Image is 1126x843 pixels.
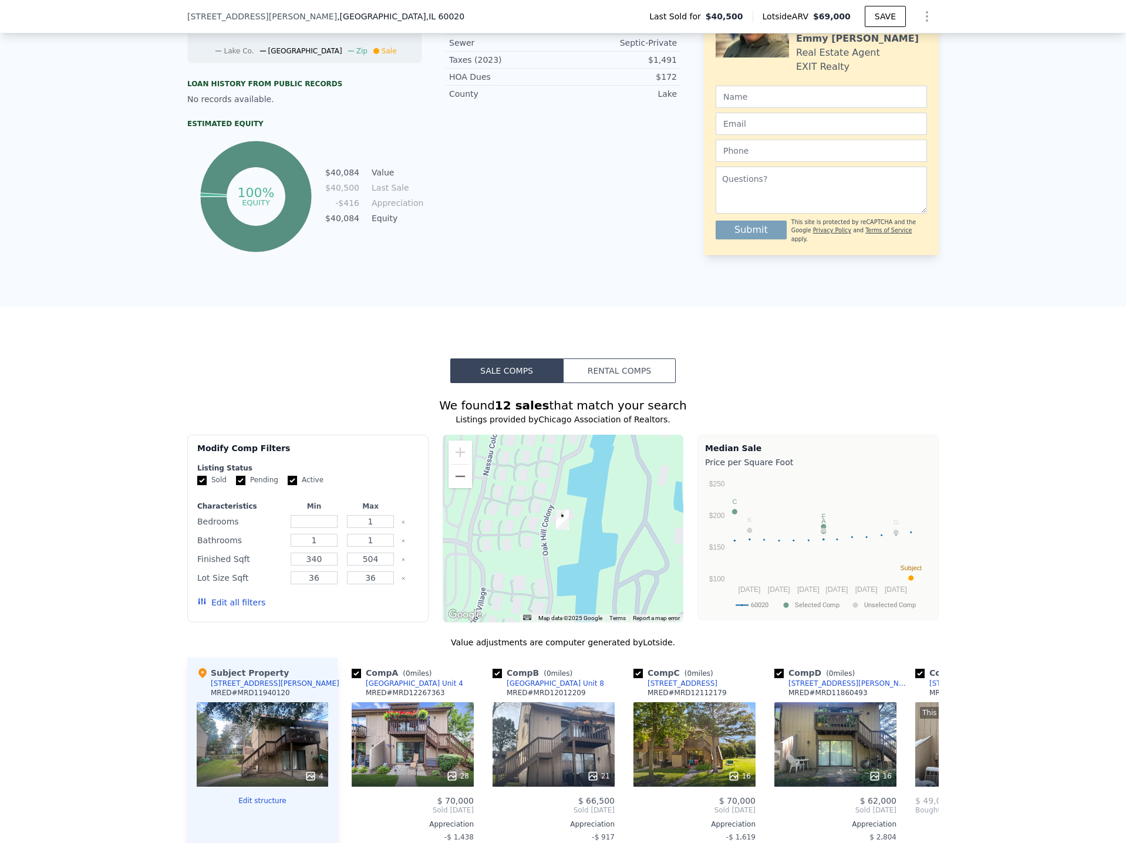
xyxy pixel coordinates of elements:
div: [STREET_ADDRESS][PERSON_NAME] [211,679,339,688]
text: K [747,516,752,523]
div: Listing Status [197,463,419,473]
div: 12 Saint Thomas Colony Unit 7 [556,510,569,530]
text: Unselected Comp [864,601,916,609]
a: Report a map error [633,615,680,621]
input: Email [716,113,927,135]
div: Appreciation [493,820,615,829]
div: No records available. [187,93,422,105]
text: $100 [709,575,725,583]
div: [STREET_ADDRESS] [648,679,717,688]
div: Bathrooms [197,532,284,549]
span: [STREET_ADDRESS][PERSON_NAME] [187,11,337,22]
button: Keyboard shortcuts [523,615,531,620]
button: SAVE [865,6,906,27]
div: Estimated Equity [187,119,422,128]
button: Show Options [915,5,939,28]
span: -$ 1,619 [726,833,756,841]
span: 0 [547,669,551,678]
div: Listings provided by Chicago Association of Realtors . [187,414,939,425]
text: $250 [709,480,725,488]
div: Comp B [493,667,577,679]
div: HOA Dues [449,71,563,83]
span: $ 49,000 [915,796,952,805]
span: Sold [DATE] [352,805,474,815]
div: [DATE] [915,805,965,815]
div: 16 [869,770,892,782]
button: Clear [401,539,406,543]
text: [DATE] [797,585,820,594]
span: 0 [687,669,692,678]
span: Sold [DATE] [774,805,896,815]
td: $40,084 [325,166,360,179]
div: Appreciation [352,820,474,829]
div: Bedrooms [197,513,284,530]
div: Loan history from public records [187,79,422,89]
span: , IL 60020 [426,12,464,21]
div: Emmy [PERSON_NAME] [796,32,919,46]
div: Septic-Private [563,37,677,49]
span: $69,000 [813,12,851,21]
tspan: 100% [238,185,275,200]
span: Lake Co. [224,47,254,55]
div: Appreciation [633,820,756,829]
div: Appreciation [915,820,1037,829]
div: Median Sale [705,442,931,454]
button: Clear [401,520,406,524]
input: Pending [236,476,245,485]
div: We found that match your search [187,397,939,414]
td: -$416 [325,197,360,209]
span: ( miles) [539,669,577,678]
tspan: 2025 [396,26,414,34]
div: This site is protected by reCAPTCHA and the Google and apply. [791,218,927,243]
div: This is a Flip [920,707,968,719]
text: [DATE] [739,585,761,594]
input: Sold [197,476,207,485]
text: [DATE] [885,585,907,594]
span: ( miles) [398,669,436,678]
span: Sold [DATE] [493,805,615,815]
text: Selected Comp [795,601,840,609]
svg: A chart. [705,470,931,617]
div: Modify Comp Filters [197,442,419,463]
a: [GEOGRAPHIC_DATA] Unit 8 [493,679,604,688]
tspan: 2023 [349,26,368,34]
a: Terms of Service [865,227,912,233]
input: Phone [716,140,927,162]
div: Comp C [633,667,718,679]
a: Open this area in Google Maps (opens a new window) [446,607,484,622]
span: Sold [DATE] [633,805,756,815]
tspan: 2024 [373,26,391,34]
div: 4 [305,770,323,782]
div: $1,491 [563,54,677,66]
text: G [894,519,899,526]
span: 0 [829,669,834,678]
button: Clear [401,576,406,581]
td: Last Sale [369,181,422,194]
span: ( miles) [821,669,859,678]
tspan: equity [242,198,270,206]
div: $172 [563,71,677,83]
tspan: 2020 [279,26,298,34]
span: ( miles) [680,669,718,678]
div: MRED # MRD12012209 [507,688,586,698]
span: -$ 917 [592,833,615,841]
div: Max [345,502,396,511]
button: Sale Comps [450,358,563,383]
span: $ 66,500 [578,796,615,805]
span: $ 70,000 [437,796,474,805]
span: Last Sold for [649,11,706,22]
td: Value [369,166,422,179]
label: Active [288,475,323,485]
span: -$ 1,438 [444,833,474,841]
div: MRED # MRD11966590 [929,688,1009,698]
span: Map data ©2025 Google [538,615,602,621]
td: $40,500 [325,181,360,194]
span: Sale [382,47,397,55]
text: [DATE] [768,585,790,594]
span: $ 70,000 [719,796,756,805]
tspan: 2022 [326,26,345,34]
text: Subject [900,564,922,571]
div: County [449,88,563,100]
button: Submit [716,221,787,239]
div: 21 [587,770,610,782]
